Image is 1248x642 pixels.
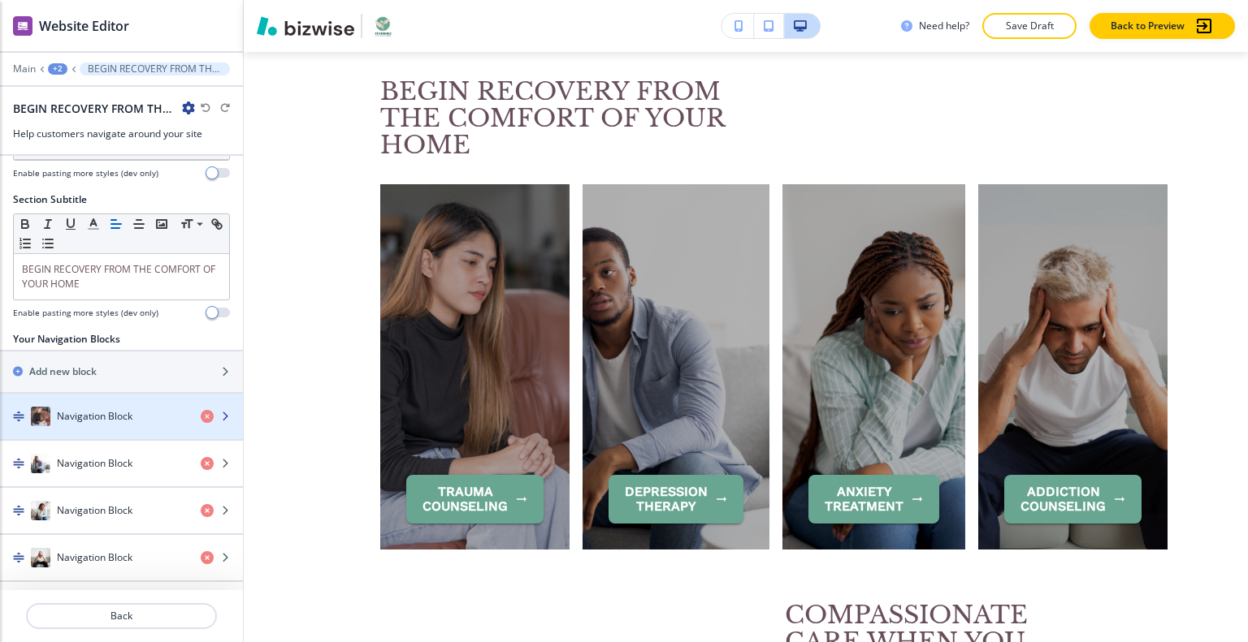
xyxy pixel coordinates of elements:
[13,63,36,75] button: Main
[13,458,24,469] img: Drag
[380,76,732,160] span: BEGIN RECOVERY FROM THE COMFORT OF YOUR HOME
[13,167,158,179] h4: Enable pasting more styles (dev only)
[13,411,24,422] img: Drag
[13,505,24,516] img: Drag
[808,475,939,524] button: ANXIETY TREATMENT
[57,456,132,471] h4: Navigation Block
[919,19,969,33] h3: Need help?
[48,63,67,75] button: +2
[1090,13,1235,39] button: Back to Preview
[57,409,132,424] h4: Navigation Block
[88,63,222,75] p: BEGIN RECOVERY FROM THE COMFORT OF YOUR HOME
[13,100,175,117] h2: BEGIN RECOVERY FROM THE COMFORT OF YOUR HOME
[1111,19,1185,33] p: Back to Preview
[369,13,398,39] img: Your Logo
[13,332,120,347] h2: Your Navigation Blocks
[1004,475,1142,524] button: ADDICTION COUNSELING
[80,62,230,75] button: BEGIN RECOVERY FROM THE COMFORT OF YOUR HOME
[13,307,158,319] h4: Enable pasting more styles (dev only)
[57,503,132,518] h4: Navigation Block
[609,475,743,524] button: DEPRESSION THERAPY
[13,16,32,36] img: editor icon
[28,609,215,623] p: Back
[26,603,217,629] button: Back
[22,262,218,291] span: BEGIN RECOVERY FROM THE COMFORT OF YOUR HOME
[257,16,354,36] img: Bizwise Logo
[57,550,132,565] h4: Navigation Block
[13,192,87,207] h2: Section Subtitle
[39,16,129,36] h2: Website Editor
[406,475,544,524] button: TRAUMA COUNSELING
[982,13,1077,39] button: Save Draft
[13,552,24,563] img: Drag
[29,364,97,379] h2: Add new block
[1003,19,1055,33] p: Save Draft
[13,127,230,141] h3: Help customers navigate around your site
